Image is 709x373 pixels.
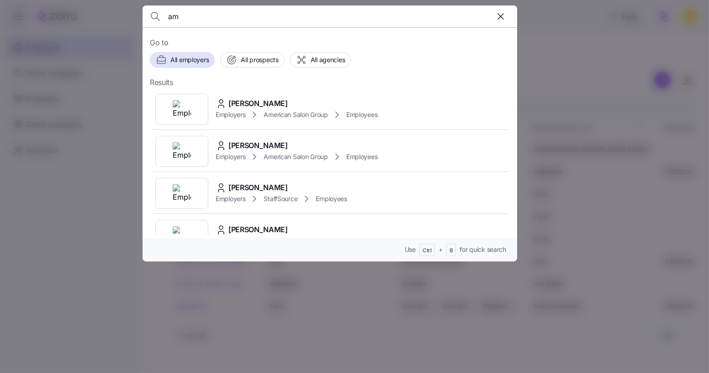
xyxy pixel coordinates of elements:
span: Employees [346,110,377,119]
span: Results [150,77,173,88]
span: B [450,247,453,255]
span: StaffSource [264,194,297,203]
button: All agencies [290,52,351,68]
img: Employer logo [173,184,191,202]
img: Employer logo [173,226,191,245]
span: All employers [170,55,209,64]
span: Employees [346,152,377,161]
img: Employer logo [173,142,191,160]
span: Use [405,245,416,254]
span: Employees [316,194,347,203]
span: Employers [216,194,245,203]
span: Employers [216,110,245,119]
button: All prospects [220,52,284,68]
span: [PERSON_NAME] [228,98,288,109]
span: Employers [216,152,245,161]
span: Go to [150,37,510,48]
img: Employer logo [173,100,191,118]
button: All employers [150,52,215,68]
span: American Salon Group [264,152,328,161]
span: [PERSON_NAME] [228,224,288,235]
span: [PERSON_NAME] [228,140,288,151]
span: Ctrl [423,247,432,255]
span: for quick search [460,245,506,254]
span: All agencies [311,55,345,64]
span: + [439,245,443,254]
span: All prospects [241,55,278,64]
span: [PERSON_NAME] [228,182,288,193]
span: American Salon Group [264,110,328,119]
